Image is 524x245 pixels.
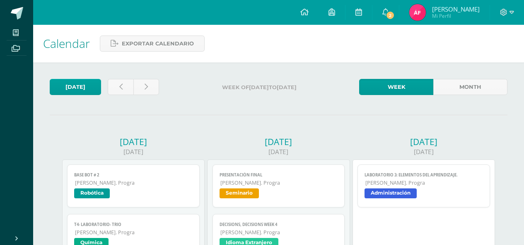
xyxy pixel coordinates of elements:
a: Week [359,79,433,95]
span: T4- Laboratorio- trio [74,222,193,227]
span: [PERSON_NAME]. Progra [220,179,338,186]
span: Base bot # 2 [74,172,193,178]
span: Robótica [74,188,110,198]
strong: [DATE] [277,84,297,90]
span: LABORATORIO 3: Elementos del aprendizaje. [365,172,483,178]
span: Decisions, Decisions week 4 [220,222,338,227]
div: [DATE] [353,136,495,147]
span: Presentación final [220,172,338,178]
a: Presentación final[PERSON_NAME]. PrograSeminario [212,164,345,207]
span: [PERSON_NAME]. Progra [75,179,193,186]
label: Week of to [166,79,353,96]
div: [DATE] [207,147,350,156]
span: [PERSON_NAME] [432,5,480,13]
span: Seminario [220,188,259,198]
span: [PERSON_NAME]. Progra [365,179,483,186]
div: [DATE] [353,147,495,156]
span: Exportar calendario [122,36,194,51]
a: Base bot # 2[PERSON_NAME]. PrograRobótica [67,164,200,207]
span: Mi Perfil [432,12,480,19]
strong: [DATE] [249,84,269,90]
span: Administración [365,188,417,198]
span: [PERSON_NAME]. Progra [220,229,338,236]
a: Month [433,79,507,95]
a: Exportar calendario [100,36,205,52]
span: [PERSON_NAME]. Progra [75,229,193,236]
div: [DATE] [62,136,205,147]
img: 8ca104c6be1271a0d6983d60639ccf36.png [409,4,426,21]
div: [DATE] [62,147,205,156]
a: LABORATORIO 3: Elementos del aprendizaje.[PERSON_NAME]. PrograAdministración [357,164,490,207]
div: [DATE] [207,136,350,147]
span: 2 [386,11,395,20]
a: [DATE] [50,79,101,95]
span: Calendar [43,36,90,51]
